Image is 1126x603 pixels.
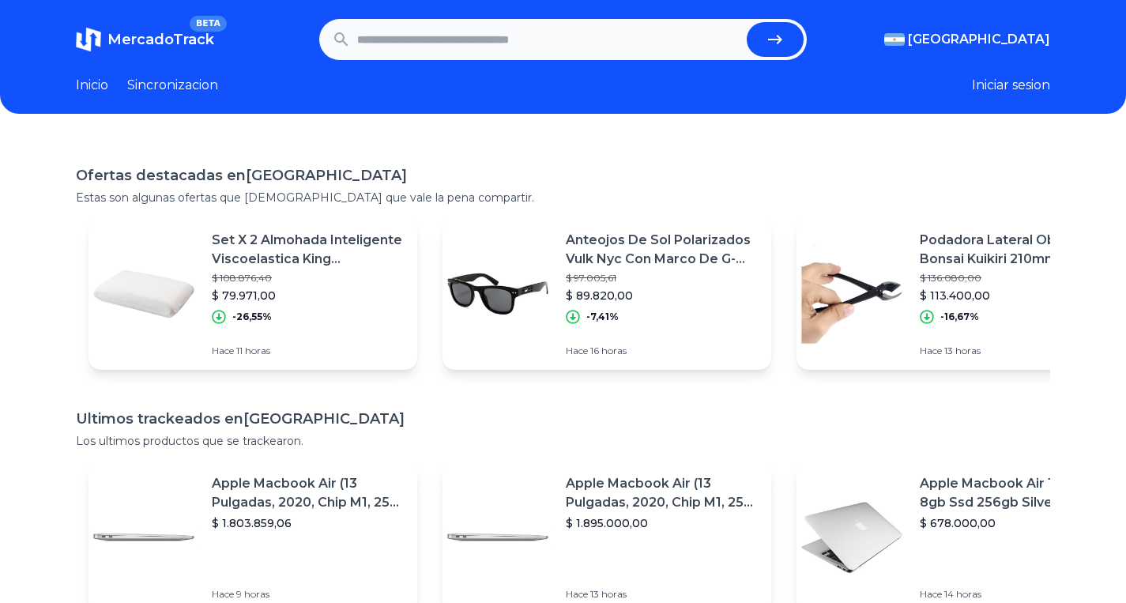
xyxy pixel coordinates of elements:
[442,239,553,349] img: Featured image
[566,288,759,303] p: $ 89.820,00
[212,272,405,285] p: $ 108.876,40
[76,27,101,52] img: MercadoTrack
[88,218,417,370] a: Featured imageSet X 2 Almohada Inteligente Viscoelastica King Aromaterapia Envio Gratis$ 108.876,...
[972,76,1050,95] button: Iniciar sesion
[920,288,1113,303] p: $ 113.400,00
[190,16,227,32] span: BETA
[212,231,405,269] p: Set X 2 Almohada Inteligente Viscoelastica King Aromaterapia Envio Gratis
[212,588,405,601] p: Hace 9 horas
[442,218,771,370] a: Featured imageAnteojos De Sol Polarizados Vulk Nyc Con Marco De G-flex Color Negro Brillante, Len...
[566,272,759,285] p: $ 97.005,61
[566,345,759,357] p: Hace 16 horas
[212,288,405,303] p: $ 79.971,00
[88,482,199,593] img: Featured image
[884,33,905,46] img: Argentina
[76,190,1050,205] p: Estas son algunas ofertas que [DEMOGRAPHIC_DATA] que vale la pena compartir.
[88,239,199,349] img: Featured image
[920,345,1113,357] p: Hace 13 horas
[796,482,907,593] img: Featured image
[920,231,1113,269] p: Podadora Lateral Oblicua Bonsai Kuikiri 210mm Acero Prof
[796,239,907,349] img: Featured image
[940,311,979,323] p: -16,67%
[76,164,1050,187] h1: Ofertas destacadas en [GEOGRAPHIC_DATA]
[920,474,1113,512] p: Apple Macbook Air 13 Core I5 8gb Ssd 256gb Silver
[232,311,272,323] p: -26,55%
[920,272,1113,285] p: $ 136.080,00
[566,474,759,512] p: Apple Macbook Air (13 Pulgadas, 2020, Chip M1, 256 Gb De Ssd, 8 Gb De Ram) - Plata
[212,474,405,512] p: Apple Macbook Air (13 Pulgadas, 2020, Chip M1, 256 Gb De Ssd, 8 Gb De Ram) - Plata
[566,515,759,531] p: $ 1.895.000,00
[127,76,218,95] a: Sincronizacion
[908,30,1050,49] span: [GEOGRAPHIC_DATA]
[76,433,1050,449] p: Los ultimos productos que se trackearon.
[920,588,1113,601] p: Hace 14 horas
[566,588,759,601] p: Hace 13 horas
[107,31,214,48] span: MercadoTrack
[442,482,553,593] img: Featured image
[212,515,405,531] p: $ 1.803.859,06
[566,231,759,269] p: Anteojos De Sol Polarizados Vulk Nyc Con Marco De G-flex Color Negro Brillante, Lente Gris De Pol...
[76,408,1050,430] h1: Ultimos trackeados en [GEOGRAPHIC_DATA]
[76,76,108,95] a: Inicio
[796,218,1125,370] a: Featured imagePodadora Lateral Oblicua Bonsai Kuikiri 210mm Acero Prof$ 136.080,00$ 113.400,00-16...
[212,345,405,357] p: Hace 11 horas
[920,515,1113,531] p: $ 678.000,00
[76,27,214,52] a: MercadoTrackBETA
[586,311,619,323] p: -7,41%
[884,30,1050,49] button: [GEOGRAPHIC_DATA]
